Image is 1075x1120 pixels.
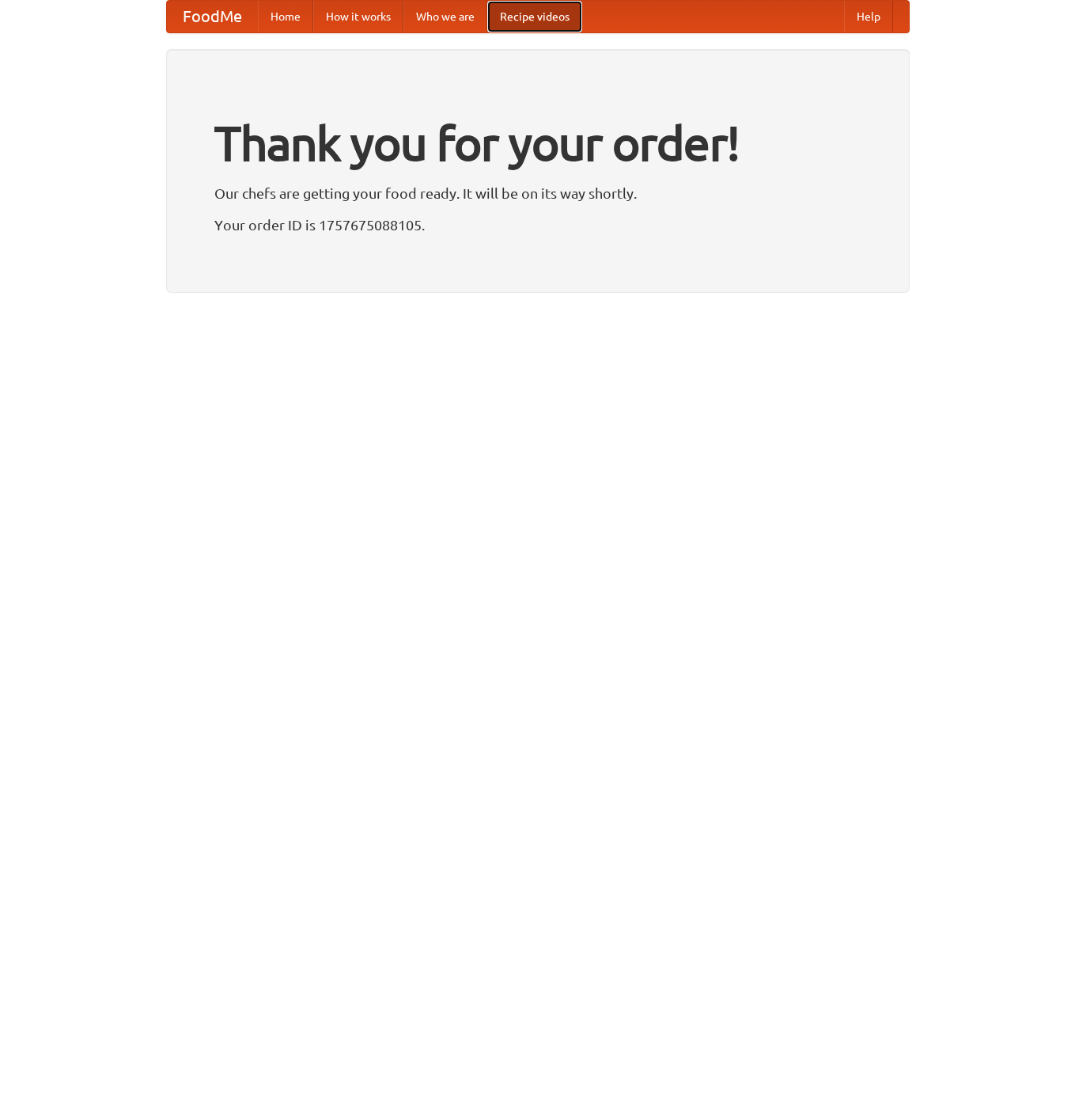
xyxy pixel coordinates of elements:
[214,181,861,205] p: Our chefs are getting your food ready. It will be on its way shortly.
[487,1,582,32] a: Recipe videos
[214,105,861,181] h1: Thank you for your order!
[214,213,861,237] p: Your order ID is 1757675088105.
[403,1,487,32] a: Who we are
[844,1,893,32] a: Help
[258,1,313,32] a: Home
[167,1,258,32] a: FoodMe
[313,1,403,32] a: How it works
